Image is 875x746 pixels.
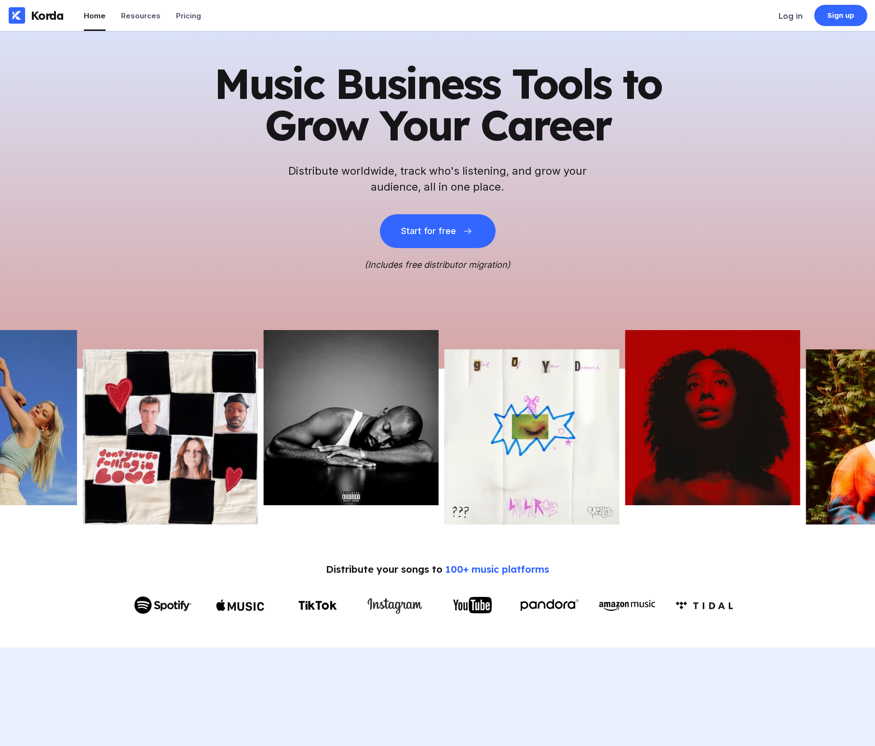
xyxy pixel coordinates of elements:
[779,11,803,21] div: Log in
[625,330,800,505] img: Picture of the author
[401,226,456,236] div: Start for free
[444,349,619,525] img: Picture of the author
[83,349,258,525] img: Picture of the author
[827,11,855,20] div: Sign up
[453,597,492,613] img: YouTube
[445,563,549,575] span: 100+ music platforms
[298,601,337,610] img: TikTok
[283,163,592,195] h2: Distribute worldwide, track who's listening, and grow your audience, all in one place.
[598,597,656,613] img: Amazon
[31,8,64,23] div: Korda
[176,11,201,20] div: Pricing
[264,330,439,505] img: Picture of the author
[84,11,106,20] div: Home
[134,596,192,614] img: Spotify
[364,260,511,270] i: (Includes free distributor migration)
[521,599,579,611] img: Pandora
[216,592,264,619] img: Apple Music
[121,11,161,20] div: Resources
[326,563,549,575] div: Distribute your songs to
[202,63,674,146] h1: Music Business Tools to Grow Your Career
[380,214,496,248] button: Start for free
[675,601,733,609] img: Amazon
[814,5,867,26] a: Sign up
[366,595,424,616] img: Instagram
